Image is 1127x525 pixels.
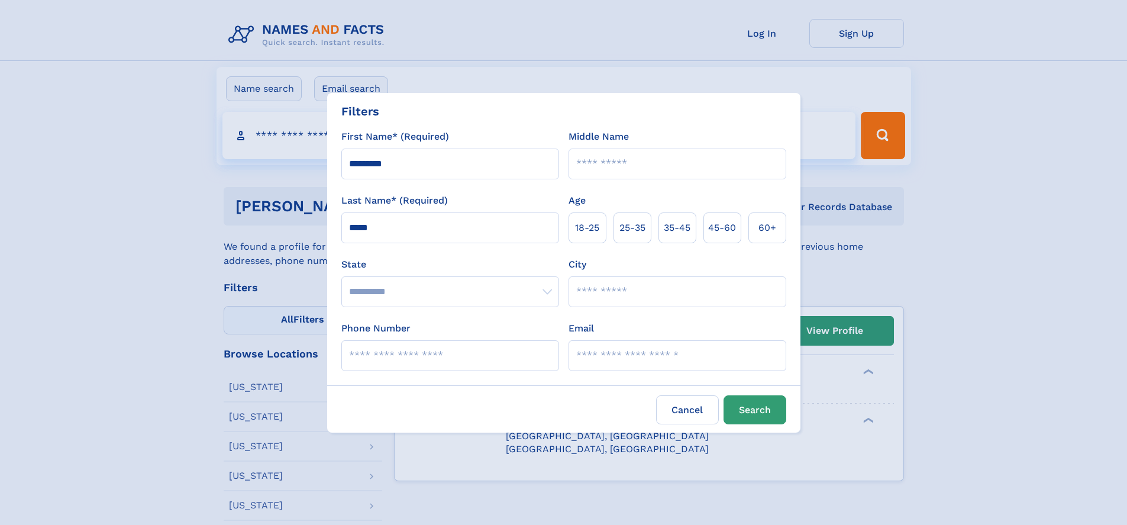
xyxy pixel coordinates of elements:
label: First Name* (Required) [341,130,449,144]
label: Age [569,194,586,208]
span: 45‑60 [708,221,736,235]
button: Search [724,395,786,424]
span: 18‑25 [575,221,599,235]
span: 60+ [758,221,776,235]
label: City [569,257,586,272]
label: Last Name* (Required) [341,194,448,208]
span: 35‑45 [664,221,690,235]
label: Email [569,321,594,336]
label: Cancel [656,395,719,424]
div: Filters [341,102,379,120]
label: Middle Name [569,130,629,144]
span: 25‑35 [619,221,645,235]
label: State [341,257,559,272]
label: Phone Number [341,321,411,336]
